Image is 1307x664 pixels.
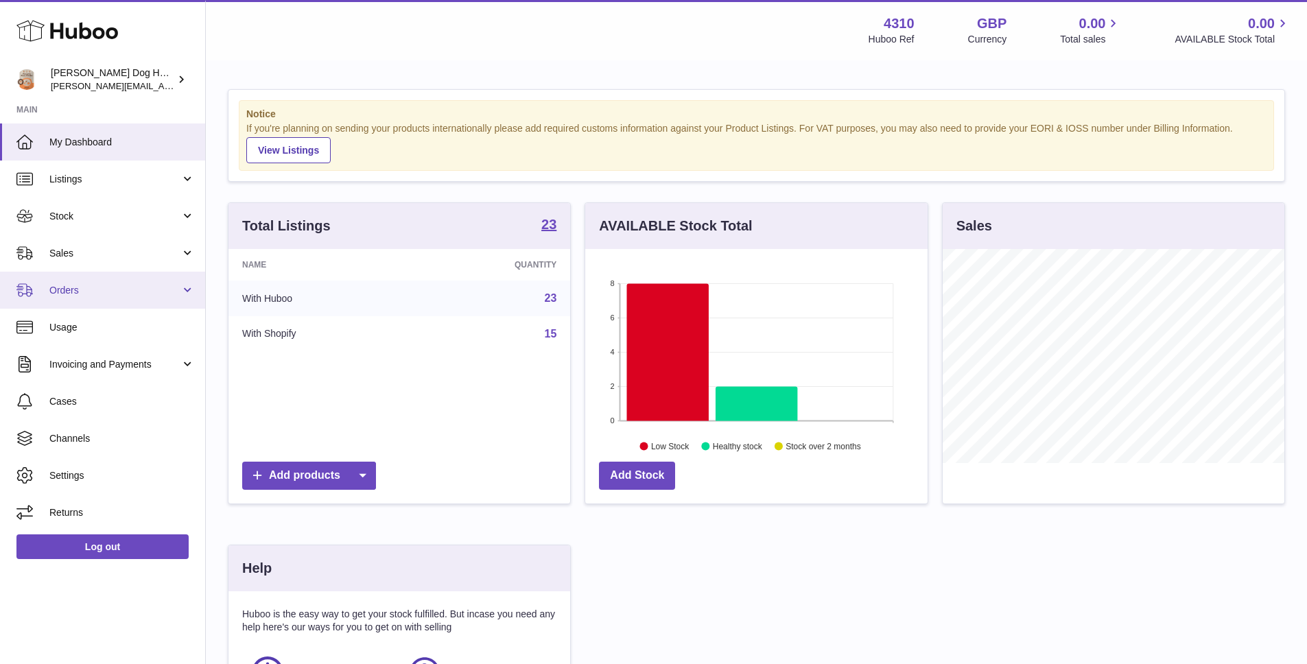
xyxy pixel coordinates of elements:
[246,122,1267,163] div: If you're planning on sending your products internationally please add required customs informati...
[413,249,571,281] th: Quantity
[599,217,752,235] h3: AVAILABLE Stock Total
[246,108,1267,121] strong: Notice
[242,608,556,634] p: Huboo is the easy way to get your stock fulfilled. But incase you need any help here's our ways f...
[968,33,1007,46] div: Currency
[16,534,189,559] a: Log out
[49,210,180,223] span: Stock
[49,395,195,408] span: Cases
[611,313,615,322] text: 6
[51,67,174,93] div: [PERSON_NAME] Dog House
[228,249,413,281] th: Name
[49,173,180,186] span: Listings
[611,279,615,287] text: 8
[611,416,615,425] text: 0
[545,328,557,340] a: 15
[545,292,557,304] a: 23
[242,462,376,490] a: Add products
[541,217,556,231] strong: 23
[651,441,690,451] text: Low Stock
[611,348,615,356] text: 4
[869,33,915,46] div: Huboo Ref
[246,137,331,163] a: View Listings
[1079,14,1106,33] span: 0.00
[49,247,180,260] span: Sales
[786,441,861,451] text: Stock over 2 months
[49,321,195,334] span: Usage
[242,217,331,235] h3: Total Listings
[49,136,195,149] span: My Dashboard
[1060,33,1121,46] span: Total sales
[1175,33,1291,46] span: AVAILABLE Stock Total
[884,14,915,33] strong: 4310
[51,80,275,91] span: [PERSON_NAME][EMAIL_ADDRESS][DOMAIN_NAME]
[49,284,180,297] span: Orders
[228,316,413,352] td: With Shopify
[956,217,992,235] h3: Sales
[49,469,195,482] span: Settings
[49,506,195,519] span: Returns
[49,432,195,445] span: Channels
[1248,14,1275,33] span: 0.00
[16,69,37,90] img: toby@hackneydoghouse.com
[541,217,556,234] a: 23
[228,281,413,316] td: With Huboo
[713,441,763,451] text: Healthy stock
[977,14,1006,33] strong: GBP
[611,382,615,390] text: 2
[242,559,272,578] h3: Help
[1175,14,1291,46] a: 0.00 AVAILABLE Stock Total
[49,358,180,371] span: Invoicing and Payments
[1060,14,1121,46] a: 0.00 Total sales
[599,462,675,490] a: Add Stock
